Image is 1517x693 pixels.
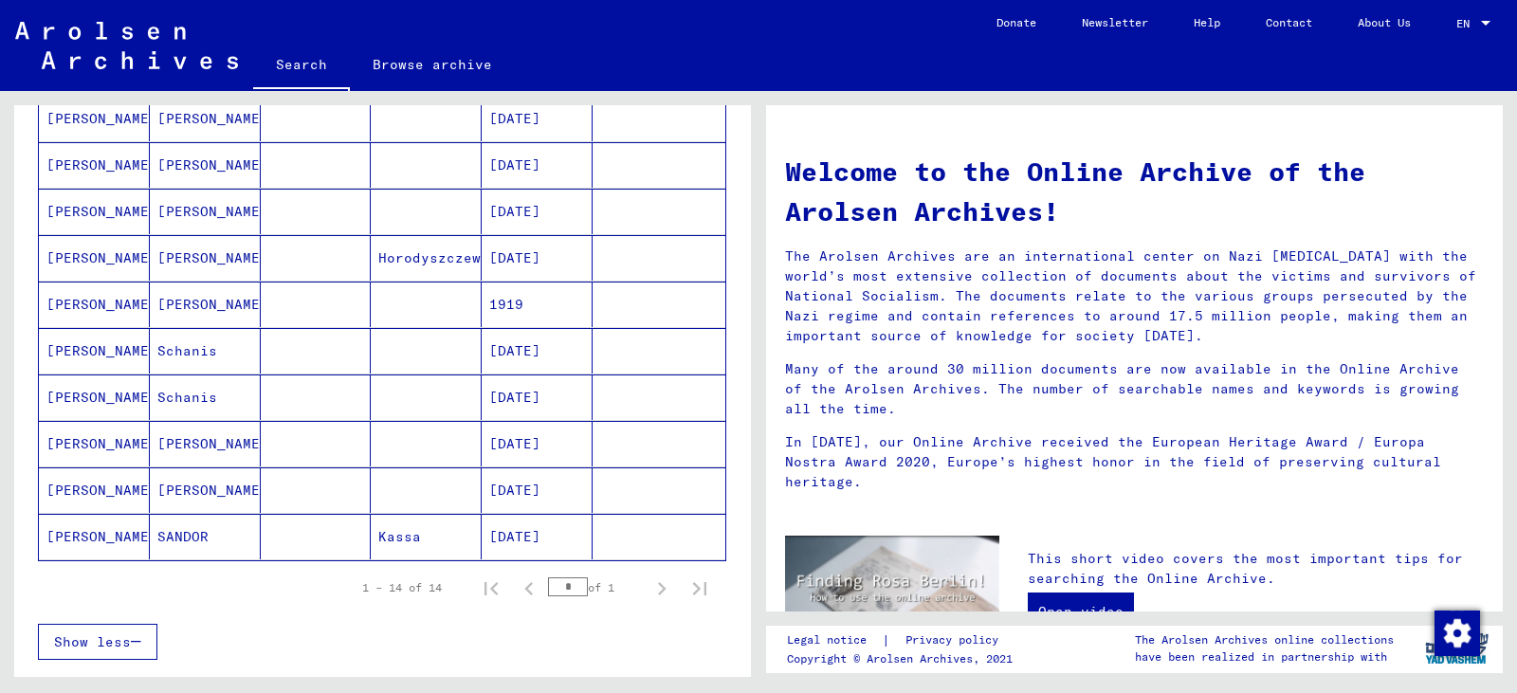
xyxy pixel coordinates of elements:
mat-cell: [DATE] [482,96,593,141]
button: Next page [643,569,681,607]
mat-cell: [DATE] [482,235,593,281]
mat-cell: [PERSON_NAME] [39,142,150,188]
mat-cell: [PERSON_NAME] [150,282,261,327]
mat-cell: [PERSON_NAME] [39,96,150,141]
div: | [787,630,1021,650]
img: video.jpg [785,536,999,652]
mat-cell: [PERSON_NAME] [150,96,261,141]
mat-cell: [PERSON_NAME] [39,235,150,281]
mat-cell: [DATE] [482,514,593,559]
button: Last page [681,569,719,607]
p: In [DATE], our Online Archive received the European Heritage Award / Europa Nostra Award 2020, Eu... [785,432,1484,492]
mat-cell: SANDOR [150,514,261,559]
mat-cell: Horodyszczewielkic [371,235,482,281]
mat-cell: [DATE] [482,421,593,466]
mat-cell: [PERSON_NAME] [150,235,261,281]
span: Show less [54,633,131,650]
mat-cell: Schanis [150,374,261,420]
button: First page [472,569,510,607]
p: The Arolsen Archives are an international center on Nazi [MEDICAL_DATA] with the world’s most ext... [785,246,1484,346]
span: EN [1456,17,1477,30]
img: yv_logo.png [1421,625,1492,672]
a: Browse archive [350,42,515,87]
mat-cell: [PERSON_NAME] [150,467,261,513]
mat-cell: [PERSON_NAME] [39,421,150,466]
mat-cell: [PERSON_NAME] [39,328,150,374]
mat-cell: [PERSON_NAME] [150,142,261,188]
a: Open video [1028,593,1134,630]
p: Many of the around 30 million documents are now available in the Online Archive of the Arolsen Ar... [785,359,1484,419]
mat-cell: Kassa [371,514,482,559]
a: Search [253,42,350,91]
h1: Welcome to the Online Archive of the Arolsen Archives! [785,152,1484,231]
img: Arolsen_neg.svg [15,22,238,69]
div: of 1 [548,578,643,596]
mat-cell: [DATE] [482,328,593,374]
button: Previous page [510,569,548,607]
p: This short video covers the most important tips for searching the Online Archive. [1028,549,1484,589]
mat-cell: [PERSON_NAME] [150,421,261,466]
mat-cell: Schanis [150,328,261,374]
div: 1 – 14 of 14 [362,579,442,596]
mat-cell: [DATE] [482,142,593,188]
mat-cell: [PERSON_NAME] [39,189,150,234]
mat-cell: [DATE] [482,467,593,513]
mat-cell: [DATE] [482,374,593,420]
mat-cell: [PERSON_NAME] [150,189,261,234]
p: The Arolsen Archives online collections [1135,631,1394,648]
button: Show less [38,624,157,660]
p: Copyright © Arolsen Archives, 2021 [787,650,1021,667]
mat-cell: [PERSON_NAME] [39,514,150,559]
mat-cell: [DATE] [482,189,593,234]
mat-cell: 1919 [482,282,593,327]
a: Privacy policy [890,630,1021,650]
mat-cell: [PERSON_NAME] [39,374,150,420]
a: Legal notice [787,630,882,650]
p: have been realized in partnership with [1135,648,1394,666]
mat-cell: [PERSON_NAME] [39,467,150,513]
img: Change consent [1435,611,1480,656]
mat-cell: [PERSON_NAME] [39,282,150,327]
